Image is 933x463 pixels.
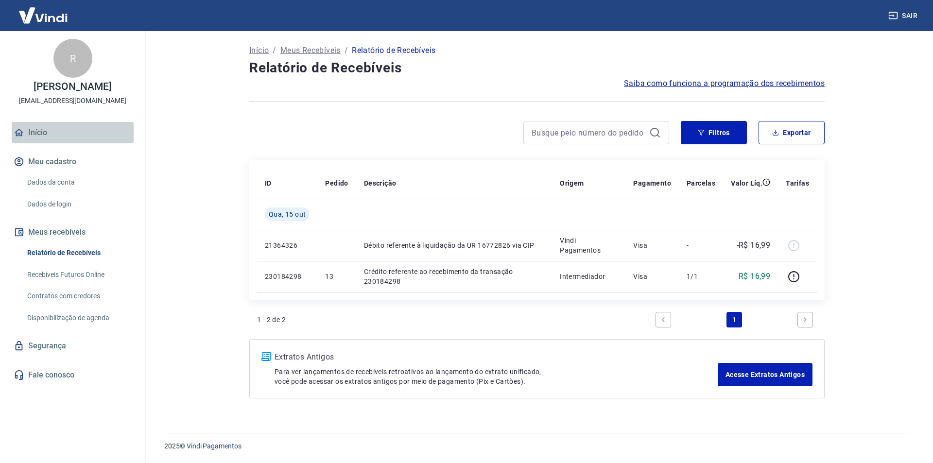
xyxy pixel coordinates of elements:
[19,96,126,106] p: [EMAIL_ADDRESS][DOMAIN_NAME]
[23,194,134,214] a: Dados de login
[273,45,276,56] p: /
[280,45,341,56] a: Meus Recebíveis
[345,45,348,56] p: /
[34,82,111,92] p: [PERSON_NAME]
[12,151,134,172] button: Meu cadastro
[249,45,269,56] a: Início
[12,335,134,357] a: Segurança
[364,240,544,250] p: Débito referente à liquidação da UR 16772826 via CIP
[12,364,134,386] a: Fale conosco
[687,240,715,250] p: -
[633,240,671,250] p: Visa
[624,78,825,89] a: Saiba como funciona a programação dos recebimentos
[786,178,809,188] p: Tarifas
[633,178,671,188] p: Pagamento
[687,178,715,188] p: Parcelas
[23,172,134,192] a: Dados da conta
[325,178,348,188] p: Pedido
[187,442,242,450] a: Vindi Pagamentos
[249,58,825,78] h4: Relatório de Recebíveis
[352,45,435,56] p: Relatório de Recebíveis
[737,240,771,251] p: -R$ 16,99
[325,272,348,281] p: 13
[265,272,310,281] p: 230184298
[797,312,813,327] a: Next page
[739,271,770,282] p: R$ 16,99
[560,236,618,255] p: Vindi Pagamentos
[164,441,910,451] p: 2025 ©
[560,178,584,188] p: Origem
[275,367,718,386] p: Para ver lançamentos de recebíveis retroativos ao lançamento do extrato unificado, você pode aces...
[731,178,762,188] p: Valor Líq.
[718,363,812,386] a: Acesse Extratos Antigos
[886,7,921,25] button: Sair
[53,39,92,78] div: R
[726,312,742,327] a: Page 1 is your current page
[560,272,618,281] p: Intermediador
[23,265,134,285] a: Recebíveis Futuros Online
[261,352,271,361] img: ícone
[364,178,397,188] p: Descrição
[656,312,671,327] a: Previous page
[12,222,134,243] button: Meus recebíveis
[275,351,718,363] p: Extratos Antigos
[12,0,75,30] img: Vindi
[687,272,715,281] p: 1/1
[633,272,671,281] p: Visa
[652,308,817,331] ul: Pagination
[23,308,134,328] a: Disponibilização de agenda
[257,315,286,325] p: 1 - 2 de 2
[532,125,645,140] input: Busque pelo número do pedido
[23,286,134,306] a: Contratos com credores
[269,209,306,219] span: Qua, 15 out
[681,121,747,144] button: Filtros
[759,121,825,144] button: Exportar
[23,243,134,263] a: Relatório de Recebíveis
[265,240,310,250] p: 21364326
[265,178,272,188] p: ID
[364,267,544,286] p: Crédito referente ao recebimento da transação 230184298
[12,122,134,143] a: Início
